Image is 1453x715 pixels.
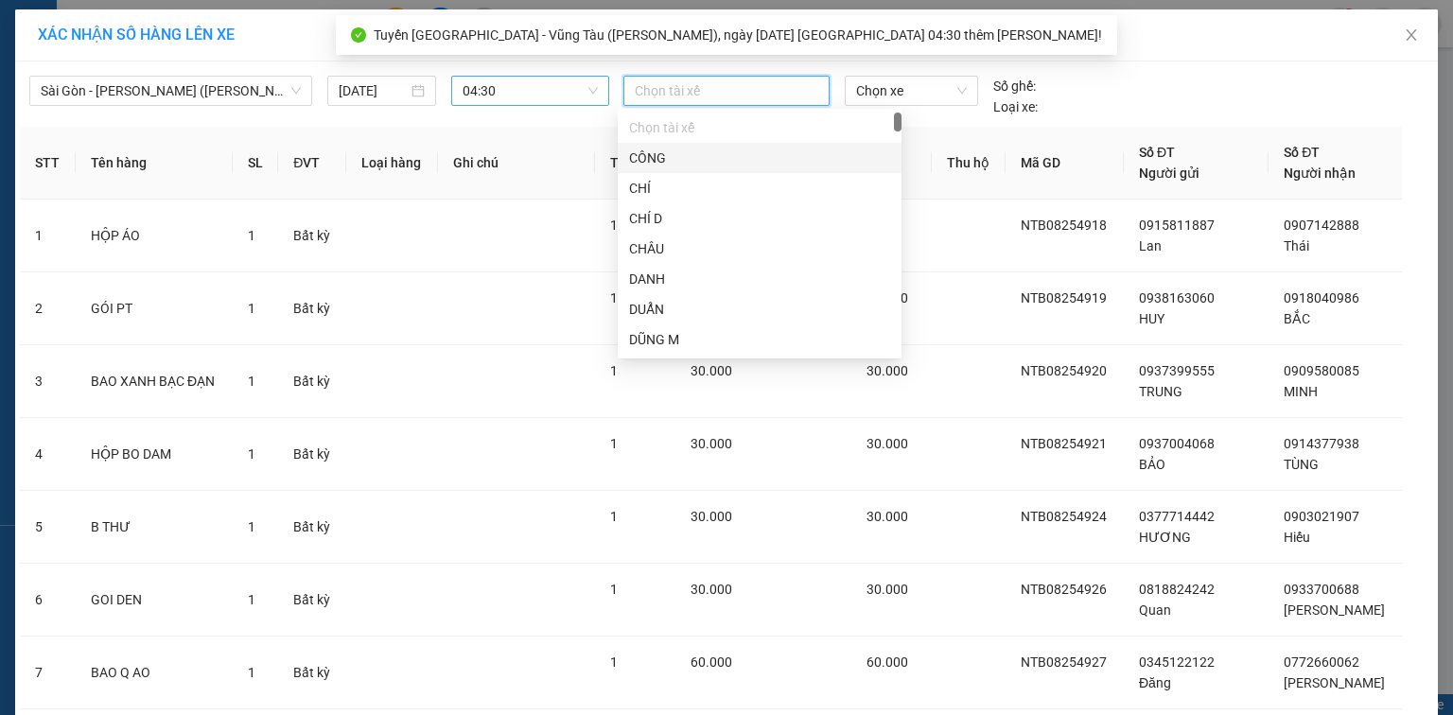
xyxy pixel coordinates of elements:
[278,272,346,345] td: Bất kỳ
[76,418,233,491] td: HỘP BO DAM
[610,290,618,305] span: 1
[867,509,908,524] span: 30.000
[76,272,233,345] td: GÓI PT
[41,77,301,105] span: Sài Gòn - Vũng Tàu (Hàng Hoá)
[248,228,255,243] span: 1
[1284,145,1320,160] span: Số ĐT
[1139,218,1215,233] span: 0915811887
[1284,675,1385,690] span: [PERSON_NAME]
[278,418,346,491] td: Bất kỳ
[1139,436,1215,451] span: 0937004068
[20,345,76,418] td: 3
[610,363,618,378] span: 1
[278,127,346,200] th: ĐVT
[346,127,437,200] th: Loại hàng
[1139,457,1165,472] span: BẢO
[691,436,732,451] span: 30.000
[618,173,902,203] div: CHÍ
[76,345,233,418] td: BAO XANH BẠC ĐẠN
[867,363,908,378] span: 30.000
[278,491,346,564] td: Bất kỳ
[691,363,732,378] span: 30.000
[629,148,890,168] div: CÔNG
[1284,654,1359,670] span: 0772660062
[278,564,346,637] td: Bất kỳ
[20,200,76,272] td: 1
[438,127,596,200] th: Ghi chú
[248,301,255,316] span: 1
[1139,509,1215,524] span: 0377714442
[463,77,599,105] span: 04:30
[20,272,76,345] td: 2
[867,654,908,670] span: 60.000
[610,509,618,524] span: 1
[1284,509,1359,524] span: 0903021907
[1284,384,1318,399] span: MINH
[610,218,618,233] span: 1
[278,345,346,418] td: Bất kỳ
[248,374,255,389] span: 1
[595,127,674,200] th: Tổng SL
[248,592,255,607] span: 1
[1139,290,1215,305] span: 0938163060
[1021,654,1107,670] span: NTB08254927
[1021,218,1107,233] span: NTB08254918
[1284,530,1310,545] span: Hiếu
[76,637,233,709] td: BAO Q AO
[1284,582,1359,597] span: 0933700688
[1021,363,1107,378] span: NTB08254920
[1284,602,1385,618] span: [PERSON_NAME]
[248,446,255,462] span: 1
[1139,363,1215,378] span: 0937399555
[1139,166,1199,181] span: Người gửi
[1021,436,1107,451] span: NTB08254921
[278,637,346,709] td: Bất kỳ
[1404,27,1419,43] span: close
[1284,218,1359,233] span: 0907142888
[1021,509,1107,524] span: NTB08254924
[1385,9,1438,62] button: Close
[618,294,902,324] div: DUẨN
[856,77,966,105] span: Chọn xe
[278,200,346,272] td: Bất kỳ
[20,418,76,491] td: 4
[1139,530,1191,545] span: HƯƠNG
[248,665,255,680] span: 1
[629,117,890,138] div: Chọn tài xế
[339,80,408,101] input: 16/08/2025
[1139,311,1164,326] span: HUY
[1284,436,1359,451] span: 0914377938
[38,26,235,44] span: XÁC NHẬN SỐ HÀNG LÊN XE
[1284,290,1359,305] span: 0918040986
[76,491,233,564] td: B THƯ
[1139,602,1171,618] span: Quan
[1021,290,1107,305] span: NTB08254919
[76,200,233,272] td: HỘP ÁO
[629,178,890,199] div: CHÍ
[629,299,890,320] div: DUẨN
[1284,166,1356,181] span: Người nhận
[932,127,1006,200] th: Thu hộ
[1139,384,1182,399] span: TRUNG
[618,324,902,355] div: DŨNG M
[618,264,902,294] div: DANH
[618,113,902,143] div: Chọn tài xế
[20,564,76,637] td: 6
[867,582,908,597] span: 30.000
[20,637,76,709] td: 7
[20,127,76,200] th: STT
[351,27,366,43] span: check-circle
[629,238,890,259] div: CHÂU
[1139,582,1215,597] span: 0818824242
[618,234,902,264] div: CHÂU
[1139,238,1162,253] span: Lan
[76,564,233,637] td: GOI DEN
[374,27,1102,43] span: Tuyến [GEOGRAPHIC_DATA] - Vũng Tàu ([PERSON_NAME]), ngày [DATE] [GEOGRAPHIC_DATA] 04:30 thêm [PER...
[993,76,1036,96] span: Số ghế:
[1006,127,1124,200] th: Mã GD
[1139,675,1171,690] span: Đăng
[1284,238,1309,253] span: Thái
[76,127,233,200] th: Tên hàng
[629,329,890,350] div: DŨNG M
[691,582,732,597] span: 30.000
